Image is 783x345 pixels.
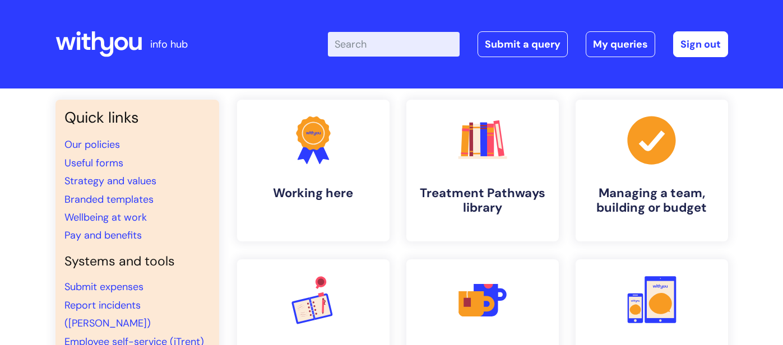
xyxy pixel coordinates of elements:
a: Treatment Pathways library [406,100,559,241]
a: Pay and benefits [64,229,142,242]
a: Sign out [673,31,728,57]
p: info hub [150,35,188,53]
div: | - [328,31,728,57]
a: Report incidents ([PERSON_NAME]) [64,299,151,330]
a: Working here [237,100,390,241]
a: My queries [586,31,655,57]
a: Strategy and values [64,174,156,188]
a: Submit a query [478,31,568,57]
h4: Working here [246,186,381,201]
a: Submit expenses [64,280,143,293]
a: Our policies [64,138,120,151]
h4: Systems and tools [64,254,210,269]
h4: Managing a team, building or budget [585,186,719,216]
a: Useful forms [64,156,123,170]
h4: Treatment Pathways library [415,186,550,216]
a: Wellbeing at work [64,211,147,224]
h3: Quick links [64,109,210,127]
input: Search [328,32,460,57]
a: Branded templates [64,193,154,206]
a: Managing a team, building or budget [576,100,728,241]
